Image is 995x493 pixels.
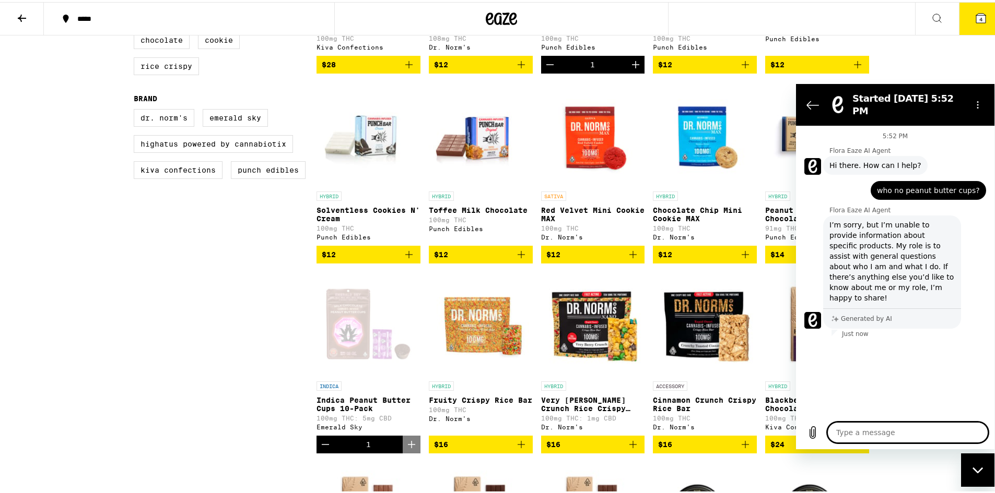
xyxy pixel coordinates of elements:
[231,159,306,177] label: Punch Edibles
[429,379,454,389] p: HYBRID
[317,223,420,230] p: 100mg THC
[765,223,869,230] p: 91mg THC: 1mg CBD
[366,438,371,447] div: 1
[203,107,268,125] label: Emerald Sky
[317,33,420,40] p: 100mg THC
[541,394,645,411] p: Very [PERSON_NAME] Crunch Rice Crispy Treat
[317,244,420,261] button: Add to bag
[541,434,645,451] button: Add to bag
[429,54,533,71] button: Add to bag
[541,204,645,221] p: Red Velvet Mini Cookie MAX
[429,204,533,212] p: Toffee Milk Chocolate
[429,189,454,199] p: HYBRID
[765,434,869,451] button: Add to bag
[429,244,533,261] button: Add to bag
[653,80,757,244] a: Open page for Chocolate Chip Mini Cookie MAX from Dr. Norm's
[653,42,757,49] div: Punch Edibles
[979,14,982,20] span: 4
[317,80,420,244] a: Open page for Solventless Cookies N' Cream from Punch Edibles
[429,413,533,420] div: Dr. Norm's
[429,394,533,402] p: Fruity Crispy Rice Bar
[770,58,785,67] span: $12
[653,33,757,40] p: 100mg THC
[653,54,757,71] button: Add to bag
[434,58,448,67] span: $12
[765,80,869,244] a: Open page for Peanut Butter Milk Chocolate Crunch from Punch Edibles
[541,80,645,184] img: Dr. Norm's - Red Velvet Mini Cookie MAX
[541,33,645,40] p: 100mg THC
[317,232,420,238] div: Punch Edibles
[765,244,869,261] button: Add to bag
[765,232,869,238] div: Punch Edibles
[653,422,757,428] div: Dr. Norm's
[429,223,533,230] div: Punch Edibles
[765,394,869,411] p: Blackberry Dark Chocolate Bar
[653,394,757,411] p: Cinnamon Crunch Crispy Rice Bar
[765,413,869,419] p: 100mg THC
[429,434,533,451] button: Add to bag
[134,92,157,101] legend: Brand
[961,451,994,485] iframe: Button to launch messaging window, conversation in progress
[796,82,994,447] iframe: Messaging window
[429,404,533,411] p: 100mg THC
[546,438,560,447] span: $16
[429,214,533,221] p: 100mg THC
[317,270,420,434] a: Open page for Indica Peanut Butter Cups 10-Pack from Emerald Sky
[134,133,293,151] label: Highatus Powered by Cannabiotix
[317,394,420,411] p: Indica Peanut Butter Cups 10-Pack
[541,379,566,389] p: HYBRID
[770,438,785,447] span: $24
[541,80,645,244] a: Open page for Red Velvet Mini Cookie MAX from Dr. Norm's
[653,223,757,230] p: 100mg THC
[317,379,342,389] p: INDICA
[658,248,672,257] span: $12
[765,80,869,184] img: Punch Edibles - Peanut Butter Milk Chocolate Crunch
[770,248,785,257] span: $14
[765,379,790,389] p: HYBRID
[541,189,566,199] p: SATIVA
[403,434,420,451] button: Increment
[541,54,559,71] button: Decrement
[541,422,645,428] div: Dr. Norm's
[765,204,869,221] p: Peanut Butter Milk Chocolate Crunch
[317,54,420,71] button: Add to bag
[653,80,757,184] img: Dr. Norm's - Chocolate Chip Mini Cookie MAX
[653,413,757,419] p: 100mg THC
[765,33,869,40] div: Punch Edibles
[317,413,420,419] p: 100mg THC: 5mg CBD
[653,189,678,199] p: HYBRID
[765,54,869,71] button: Add to bag
[541,244,645,261] button: Add to bag
[134,107,194,125] label: Dr. Norm's
[653,232,757,238] div: Dr. Norm's
[765,422,869,428] div: Kiva Confections
[317,189,342,199] p: HYBRID
[134,55,199,73] label: Rice Crispy
[590,58,595,67] div: 1
[317,204,420,221] p: Solventless Cookies N' Cream
[429,270,533,374] img: Dr. Norm's - Fruity Crispy Rice Bar
[541,223,645,230] p: 100mg THC
[541,270,645,434] a: Open page for Very Berry Crunch Rice Crispy Treat from Dr. Norm's
[653,434,757,451] button: Add to bag
[546,248,560,257] span: $12
[429,80,533,184] img: Punch Edibles - Toffee Milk Chocolate
[653,270,757,374] img: Dr. Norm's - Cinnamon Crunch Crispy Rice Bar
[134,159,223,177] label: Kiva Confections
[541,232,645,238] div: Dr. Norm's
[317,42,420,49] div: Kiva Confections
[765,189,790,199] p: HYBRID
[317,80,420,184] img: Punch Edibles - Solventless Cookies N' Cream
[541,42,645,49] div: Punch Edibles
[322,58,336,67] span: $28
[653,204,757,221] p: Chocolate Chip Mini Cookie MAX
